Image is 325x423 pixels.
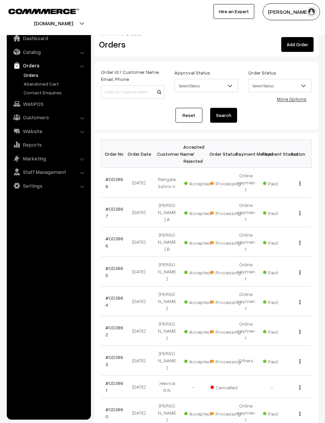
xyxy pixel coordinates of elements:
span: Paid [263,267,297,276]
td: [DATE] [128,227,154,257]
td: Online payment [233,227,259,257]
span: Paid [263,327,297,335]
span: Paid [263,356,297,365]
td: [DATE] [128,198,154,227]
span: Processing [210,238,244,246]
img: Menu [299,181,300,186]
img: Menu [299,300,300,304]
a: Hire an Expert [214,4,254,19]
img: Menu [299,359,300,364]
img: Menu [299,412,300,416]
img: Menu [299,330,300,334]
a: Reset [175,108,202,123]
td: [PERSON_NAME] [154,257,180,286]
td: [DATE] [128,257,154,286]
span: Select Status [174,79,238,92]
span: Processing [210,356,244,365]
th: Action [285,140,312,168]
a: Add Order [281,37,314,52]
td: Jeevica N N [154,375,180,398]
td: [DATE] [128,316,154,346]
td: Others [233,346,259,375]
a: Abandoned Cart [22,80,89,87]
span: Accepted [184,267,218,276]
td: [PERSON_NAME] [154,316,180,346]
a: Website [8,125,89,137]
a: #OD3861 [105,380,123,393]
a: Catalog [8,46,89,58]
a: Orders [8,59,89,71]
label: Order Id / Customer Name, Email, Phone [101,68,164,83]
th: Payment Method [233,140,259,168]
span: Select Status [175,80,237,92]
span: Cancelled [210,382,244,391]
span: Accepted [184,297,218,306]
td: Online payment [233,198,259,227]
span: Accepted [184,327,218,335]
span: Accepted [184,238,218,246]
a: #OD3867 [105,206,123,219]
td: [PERSON_NAME] [154,286,180,316]
img: Menu [299,270,300,275]
th: Order Date [128,140,154,168]
td: Online payment [233,168,259,198]
span: Processing [210,409,244,417]
span: Processing [210,297,244,306]
td: [PERSON_NAME] [154,346,180,375]
span: Paid [263,208,297,217]
a: #OD3868 [105,176,123,189]
a: Orders [22,71,89,79]
a: Settings [8,180,89,192]
span: Paid [263,297,297,306]
button: [PERSON_NAME] [263,3,320,20]
label: Approval Status [174,69,210,76]
a: Marketing [8,152,89,164]
td: Online payment [233,257,259,286]
a: WebPOS [8,98,89,110]
span: Accepted [184,208,218,217]
a: More Options [277,96,306,102]
td: [DATE] [128,375,154,398]
td: [DATE] [128,346,154,375]
a: #OD3862 [105,325,123,337]
img: Menu [299,385,300,390]
td: - [180,375,206,398]
button: Search [210,108,237,123]
a: #OD3860 [105,406,123,419]
a: Staff Management [8,166,89,178]
span: Select Status [248,79,312,92]
span: Accepted [184,178,218,187]
a: Dashboard [8,32,89,44]
td: Online payment [233,316,259,346]
span: Processing [210,327,244,335]
a: Customers [8,111,89,123]
img: Menu [299,241,300,245]
td: [PERSON_NAME] B [154,227,180,257]
td: Rengalakshmi V [154,168,180,198]
span: Processing [210,178,244,187]
td: [PERSON_NAME] A [154,198,180,227]
a: Contact Enquires [22,89,89,96]
img: user [306,7,317,17]
a: #OD3863 [105,354,123,367]
td: - [259,375,285,398]
img: Menu [299,211,300,215]
span: Processing [210,267,244,276]
th: Order No [101,140,128,168]
span: Paid [263,409,297,417]
a: #OD3865 [105,265,123,278]
span: Paid [263,178,297,187]
span: Accepted [184,356,218,365]
th: Customer Name [154,140,180,168]
td: [DATE] [128,286,154,316]
th: Order Status [206,140,233,168]
th: Payment Status [259,140,285,168]
input: Order Id / Customer Name / Customer Email / Customer Phone [101,85,164,99]
span: Select Status [249,80,311,92]
th: Accepted / Rejected [180,140,206,168]
td: Online payment [233,286,259,316]
a: #OD3866 [105,236,123,248]
span: Accepted [184,409,218,417]
span: Paid [263,238,297,246]
img: COMMMERCE [8,9,79,14]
